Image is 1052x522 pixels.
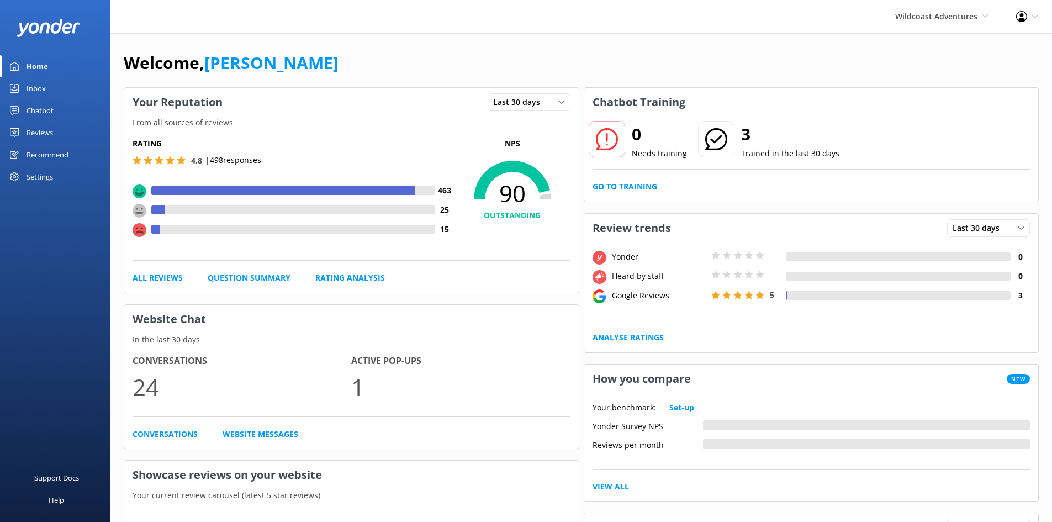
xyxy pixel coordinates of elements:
h3: Your Reputation [124,88,231,117]
a: Question Summary [208,272,290,284]
p: From all sources of reviews [124,117,579,129]
p: Your current review carousel (latest 5 star reviews) [124,489,579,502]
p: 24 [133,368,351,405]
h4: Conversations [133,354,351,368]
h1: Welcome, [124,50,339,76]
a: Rating Analysis [315,272,385,284]
p: | 498 responses [205,154,261,166]
div: Google Reviews [609,289,709,302]
span: Wildcoast Adventures [895,11,977,22]
a: Set-up [669,402,694,414]
h5: Rating [133,138,454,150]
div: Recommend [27,144,68,166]
p: Your benchmark: [593,402,656,414]
h3: Showcase reviews on your website [124,461,579,489]
a: All Reviews [133,272,183,284]
span: 90 [454,180,570,207]
span: 5 [770,289,774,300]
h4: 25 [435,204,454,216]
a: Website Messages [223,428,298,440]
h4: Active Pop-ups [351,354,570,368]
div: Chatbot [27,99,54,122]
p: In the last 30 days [124,334,579,346]
h3: How you compare [584,365,699,393]
h3: Review trends [584,214,679,242]
h2: 3 [741,121,839,147]
p: Needs training [632,147,687,160]
div: Inbox [27,77,46,99]
div: Reviews per month [593,439,703,449]
a: Go to Training [593,181,657,193]
div: Help [49,489,64,511]
div: Settings [27,166,53,188]
div: Heard by staff [609,270,709,282]
h4: 463 [435,184,454,197]
p: Trained in the last 30 days [741,147,839,160]
div: Yonder [609,251,709,263]
h2: 0 [632,121,687,147]
div: Home [27,55,48,77]
h4: 0 [1011,251,1030,263]
a: Analyse Ratings [593,331,664,344]
img: yonder-white-logo.png [17,19,80,37]
span: Last 30 days [493,96,547,108]
p: NPS [454,138,570,150]
h4: 0 [1011,270,1030,282]
a: Conversations [133,428,198,440]
h4: 3 [1011,289,1030,302]
span: Last 30 days [953,222,1006,234]
h4: 15 [435,223,454,235]
span: New [1007,374,1030,384]
div: Yonder Survey NPS [593,420,703,430]
h4: OUTSTANDING [454,209,570,222]
h3: Website Chat [124,305,579,334]
a: View All [593,481,629,493]
span: 4.8 [191,155,202,166]
div: Reviews [27,122,53,144]
h3: Chatbot Training [584,88,694,117]
p: 1 [351,368,570,405]
div: Support Docs [34,467,79,489]
a: [PERSON_NAME] [204,51,339,74]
